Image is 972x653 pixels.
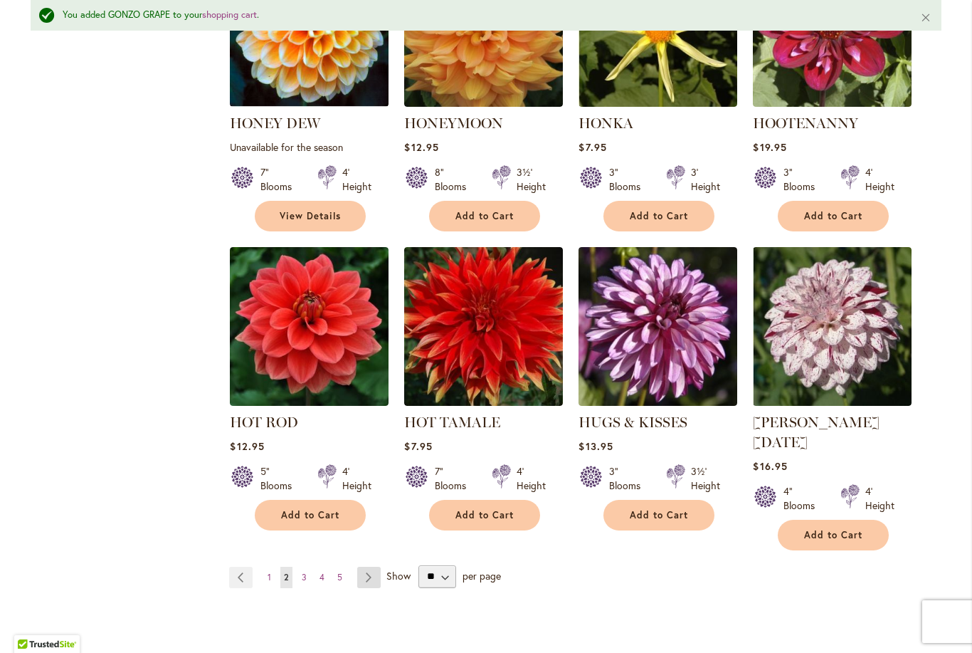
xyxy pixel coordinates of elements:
span: $16.95 [753,459,787,473]
span: 1 [268,572,271,583]
button: Add to Cart [429,201,540,231]
a: HUGS & KISSES [579,414,687,431]
span: per page [463,568,501,582]
a: [PERSON_NAME] [DATE] [753,414,879,451]
a: 1 [264,567,275,588]
div: 4" Blooms [783,484,823,513]
span: 2 [284,572,289,583]
div: 7" Blooms [435,464,475,493]
span: $13.95 [579,439,613,453]
a: Honey Dew [230,96,389,110]
a: HOT ROD [230,414,298,431]
div: You added GONZO GRAPE to your . [63,9,899,22]
span: $12.95 [230,439,264,453]
a: HONEY DEW [230,115,320,132]
a: HOT TAMALE [404,414,500,431]
div: 4' Height [865,165,894,194]
a: shopping cart [202,9,257,21]
span: Add to Cart [455,210,514,222]
div: 3' Height [691,165,720,194]
img: HUGS & KISSES [579,247,737,406]
img: HULIN'S CARNIVAL [753,247,912,406]
a: HUGS & KISSES [579,395,737,409]
div: 8" Blooms [435,165,475,194]
div: 3½' Height [691,464,720,493]
span: Add to Cart [804,210,862,222]
span: 5 [337,572,342,583]
a: HONKA [579,96,737,110]
button: Add to Cart [603,201,714,231]
span: 4 [319,572,324,583]
button: Add to Cart [255,500,366,531]
span: Show [386,568,411,582]
a: HONEYMOON [404,115,503,132]
button: Add to Cart [778,520,889,550]
div: 3" Blooms [609,464,649,493]
div: 3" Blooms [609,165,649,194]
div: 3" Blooms [783,165,823,194]
a: 5 [334,567,346,588]
div: 4' Height [342,165,371,194]
span: 3 [302,572,307,583]
a: HONKA [579,115,633,132]
a: HULIN'S CARNIVAL [753,395,912,409]
div: 7" Blooms [260,165,300,194]
a: HOOTENANNY [753,115,858,132]
img: HOT ROD [230,247,389,406]
div: 4' Height [342,464,371,493]
a: View Details [255,201,366,231]
div: 3½' Height [517,165,546,194]
div: 4' Height [865,484,894,513]
span: View Details [280,210,341,222]
iframe: Launch Accessibility Center [11,602,51,642]
button: Add to Cart [603,500,714,531]
span: Add to Cart [281,509,339,521]
span: Add to Cart [455,509,514,521]
span: $7.95 [579,140,606,154]
a: HOOTENANNY [753,96,912,110]
button: Add to Cart [778,201,889,231]
div: 5" Blooms [260,464,300,493]
a: Hot Tamale [404,395,563,409]
span: Add to Cart [630,210,688,222]
button: Add to Cart [429,500,540,531]
p: Unavailable for the season [230,140,389,154]
span: $19.95 [753,140,786,154]
a: Honeymoon [404,96,563,110]
span: $12.95 [404,140,438,154]
span: $7.95 [404,439,432,453]
a: 3 [298,567,310,588]
img: Hot Tamale [404,247,563,406]
a: 4 [316,567,328,588]
a: HOT ROD [230,395,389,409]
div: 4' Height [517,464,546,493]
span: Add to Cart [630,509,688,521]
span: Add to Cart [804,529,862,541]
